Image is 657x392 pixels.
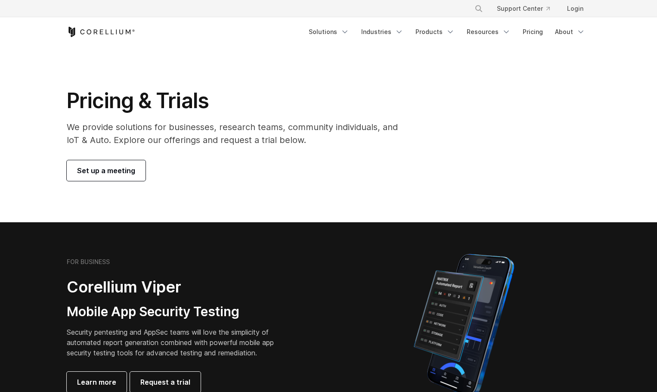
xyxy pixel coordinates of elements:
h6: FOR BUSINESS [67,258,110,266]
span: Learn more [77,377,116,387]
a: Resources [462,24,516,40]
a: Solutions [304,24,354,40]
a: Pricing [518,24,548,40]
a: Industries [356,24,409,40]
a: About [550,24,590,40]
span: Request a trial [140,377,190,387]
a: Corellium Home [67,27,135,37]
a: Products [410,24,460,40]
span: Set up a meeting [77,165,135,176]
h1: Pricing & Trials [67,88,410,114]
h3: Mobile App Security Testing [67,304,287,320]
a: Set up a meeting [67,160,146,181]
div: Navigation Menu [464,1,590,16]
p: We provide solutions for businesses, research teams, community individuals, and IoT & Auto. Explo... [67,121,410,146]
button: Search [471,1,487,16]
a: Support Center [490,1,557,16]
a: Login [560,1,590,16]
p: Security pentesting and AppSec teams will love the simplicity of automated report generation comb... [67,327,287,358]
h2: Corellium Viper [67,277,287,297]
div: Navigation Menu [304,24,590,40]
